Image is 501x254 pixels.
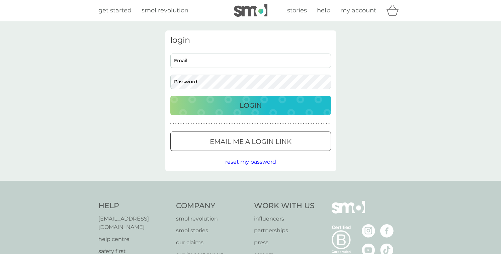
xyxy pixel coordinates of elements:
p: ● [180,122,182,125]
p: ● [191,122,192,125]
p: ● [214,122,215,125]
p: ● [277,122,279,125]
p: ● [173,122,174,125]
p: ● [242,122,243,125]
p: ● [272,122,274,125]
p: ● [275,122,276,125]
p: ● [175,122,177,125]
p: ● [257,122,258,125]
p: ● [232,122,233,125]
p: Email me a login link [210,136,291,147]
a: help [317,6,330,15]
p: ● [185,122,187,125]
p: ● [203,122,205,125]
p: ● [201,122,202,125]
p: ● [267,122,268,125]
p: ● [285,122,286,125]
img: smol [234,4,267,17]
img: visit the smol Facebook page [380,224,394,238]
span: my account [340,7,376,14]
span: smol revolution [142,7,188,14]
p: ● [295,122,297,125]
p: ● [234,122,235,125]
p: ● [206,122,207,125]
p: ● [183,122,184,125]
p: ● [247,122,248,125]
a: partnerships [254,226,315,235]
button: Login [170,96,331,115]
a: [EMAIL_ADDRESS][DOMAIN_NAME] [98,215,170,232]
a: our claims [176,238,247,247]
p: ● [216,122,218,125]
button: reset my password [225,158,276,166]
a: influencers [254,215,315,223]
span: reset my password [225,159,276,165]
p: ● [224,122,225,125]
div: basket [386,4,403,17]
p: ● [170,122,172,125]
h4: Company [176,201,247,211]
p: ● [282,122,284,125]
p: ● [270,122,271,125]
p: ● [287,122,289,125]
p: ● [326,122,327,125]
a: get started [98,6,132,15]
p: ● [290,122,291,125]
p: Login [240,100,262,111]
p: ● [208,122,210,125]
a: help centre [98,235,170,244]
p: ● [226,122,228,125]
a: press [254,238,315,247]
p: ● [280,122,281,125]
p: ● [306,122,307,125]
p: ● [262,122,263,125]
p: ● [259,122,261,125]
a: smol revolution [176,215,247,223]
p: ● [239,122,240,125]
p: ● [244,122,246,125]
p: ● [300,122,302,125]
p: ● [313,122,315,125]
span: get started [98,7,132,14]
p: ● [237,122,238,125]
p: ● [303,122,304,125]
p: ● [178,122,179,125]
p: ● [323,122,325,125]
a: smol revolution [142,6,188,15]
a: stories [287,6,307,15]
a: my account [340,6,376,15]
p: ● [198,122,199,125]
img: smol [332,201,365,224]
p: ● [221,122,223,125]
p: ● [211,122,213,125]
p: ● [196,122,197,125]
p: ● [229,122,230,125]
h3: login [170,35,331,45]
p: ● [308,122,309,125]
p: ● [318,122,320,125]
h4: Work With Us [254,201,315,211]
p: ● [298,122,299,125]
a: smol stories [176,226,247,235]
p: ● [193,122,194,125]
h4: Help [98,201,170,211]
p: ● [328,122,330,125]
img: visit the smol Instagram page [362,224,375,238]
p: ● [188,122,189,125]
button: Email me a login link [170,132,331,151]
span: stories [287,7,307,14]
p: ● [249,122,251,125]
p: ● [293,122,294,125]
p: ● [321,122,322,125]
p: ● [316,122,317,125]
p: ● [254,122,256,125]
p: ● [219,122,220,125]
